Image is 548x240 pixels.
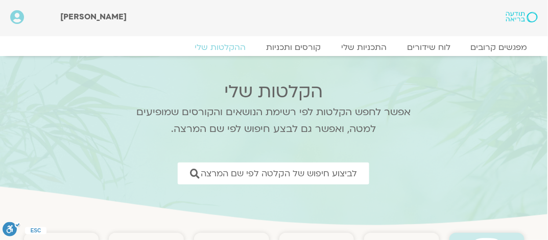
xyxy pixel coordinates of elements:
span: [PERSON_NAME] [60,11,127,22]
a: ההקלטות שלי [184,42,256,52]
a: קורסים ותכניות [256,42,331,52]
h2: הקלטות שלי [123,82,424,102]
a: לוח שידורים [397,42,461,52]
span: לביצוע חיפוש של הקלטה לפי שם המרצה [201,169,357,178]
a: לביצוע חיפוש של הקלטה לפי שם המרצה [178,163,369,184]
p: אפשר לחפש הקלטות לפי רשימת הנושאים והקורסים שמופיעים למטה, ואפשר גם לבצע חיפוש לפי שם המרצה. [123,104,424,138]
nav: Menu [10,42,538,52]
a: התכניות שלי [331,42,397,52]
a: מפגשים קרובים [461,42,538,52]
